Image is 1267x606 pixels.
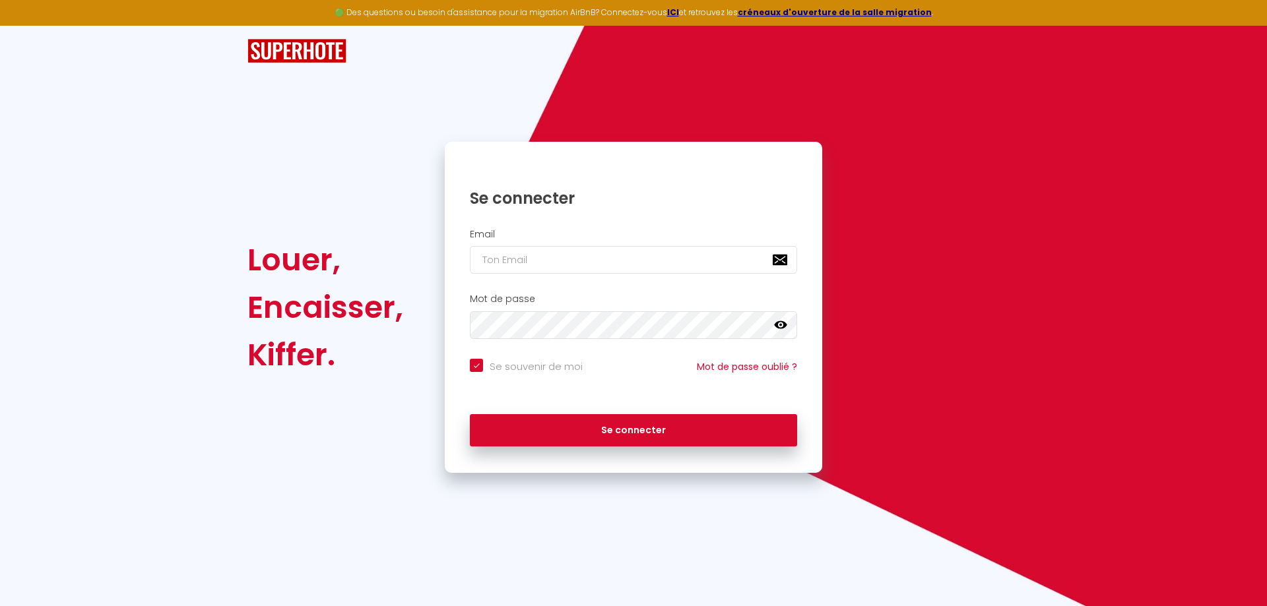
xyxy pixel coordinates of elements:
[470,229,797,240] h2: Email
[738,7,932,18] a: créneaux d'ouverture de la salle migration
[470,188,797,208] h1: Se connecter
[470,414,797,447] button: Se connecter
[470,293,797,305] h2: Mot de passe
[667,7,679,18] a: ICI
[697,360,797,373] a: Mot de passe oublié ?
[247,39,346,63] img: SuperHote logo
[247,331,403,379] div: Kiffer.
[247,284,403,331] div: Encaisser,
[247,236,403,284] div: Louer,
[470,246,797,274] input: Ton Email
